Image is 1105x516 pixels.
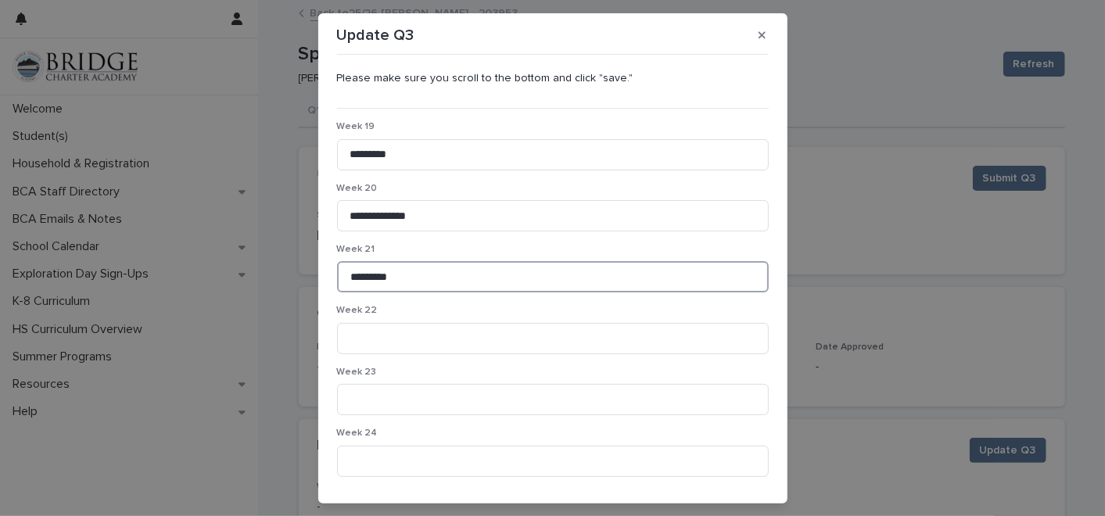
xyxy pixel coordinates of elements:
span: Week 20 [337,184,378,193]
span: Week 24 [337,428,378,438]
span: Week 22 [337,306,378,315]
span: Week 23 [337,367,377,377]
p: Please make sure you scroll to the bottom and click "save." [337,72,769,85]
span: Week 21 [337,245,375,254]
span: Week 19 [337,122,375,131]
p: Update Q3 [337,26,414,45]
